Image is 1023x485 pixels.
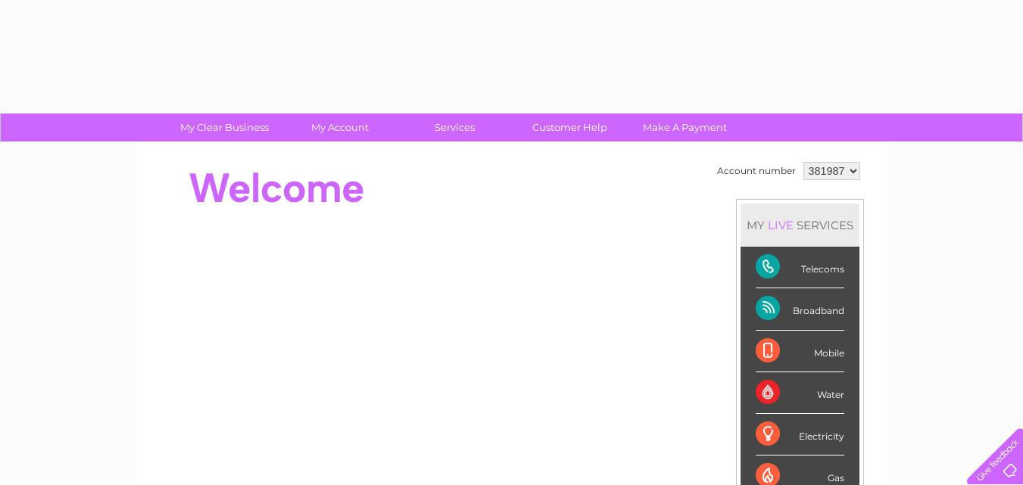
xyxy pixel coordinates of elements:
a: My Account [277,113,402,141]
a: My Clear Business [162,113,287,141]
div: Electricity [756,414,844,455]
div: Broadband [756,288,844,330]
a: Services [392,113,517,141]
a: Make A Payment [622,113,747,141]
div: Telecoms [756,247,844,288]
div: MY SERVICES [741,204,859,247]
a: Customer Help [507,113,632,141]
td: Account number [713,158,800,184]
div: Mobile [756,331,844,372]
div: Water [756,372,844,414]
div: LIVE [765,218,797,232]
